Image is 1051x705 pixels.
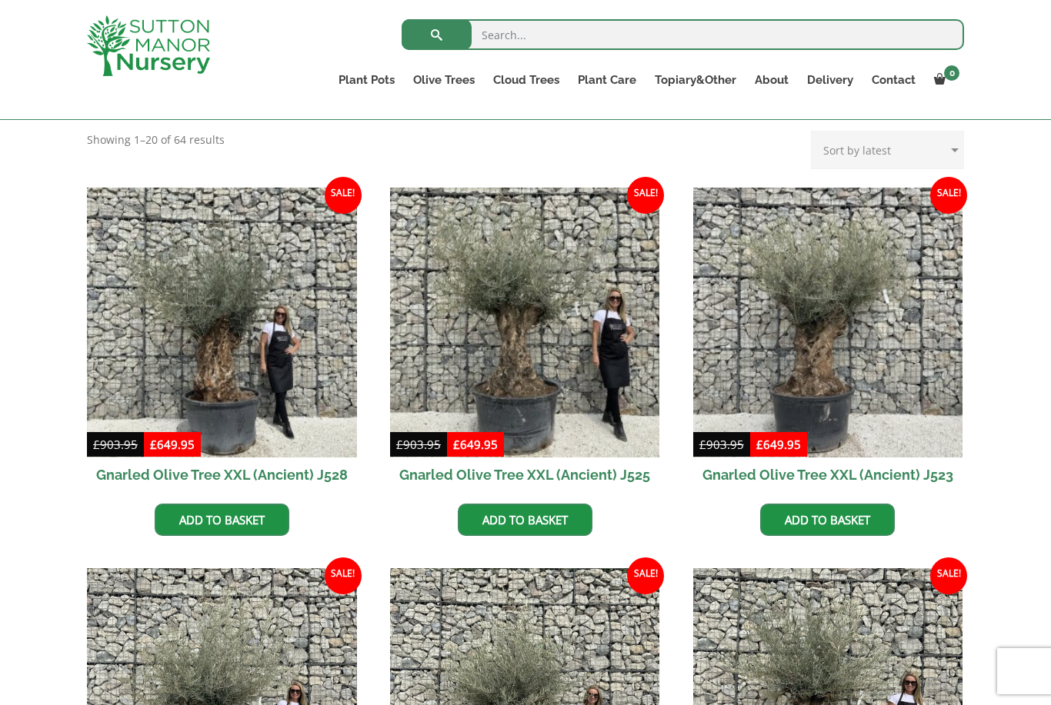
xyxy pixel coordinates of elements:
span: £ [93,437,100,452]
a: 0 [925,69,964,91]
bdi: 649.95 [150,437,195,452]
span: Sale! [627,557,664,594]
span: £ [396,437,403,452]
span: £ [756,437,763,452]
a: Cloud Trees [484,69,569,91]
span: £ [453,437,460,452]
img: logo [87,15,210,76]
p: Showing 1–20 of 64 results [87,131,225,149]
a: About [746,69,798,91]
bdi: 903.95 [93,437,138,452]
a: Sale! Gnarled Olive Tree XXL (Ancient) J523 [693,188,963,492]
bdi: 649.95 [756,437,801,452]
span: 0 [944,65,959,81]
h2: Gnarled Olive Tree XXL (Ancient) J525 [390,457,660,492]
img: Gnarled Olive Tree XXL (Ancient) J528 [87,188,357,457]
a: Plant Pots [329,69,404,91]
span: Sale! [930,557,967,594]
span: Sale! [930,177,967,214]
img: Gnarled Olive Tree XXL (Ancient) J525 [390,188,660,457]
h2: Gnarled Olive Tree XXL (Ancient) J528 [87,457,357,492]
bdi: 903.95 [699,437,744,452]
img: Gnarled Olive Tree XXL (Ancient) J523 [693,188,963,457]
a: Delivery [798,69,862,91]
span: Sale! [325,177,362,214]
h2: Gnarled Olive Tree XXL (Ancient) J523 [693,457,963,492]
span: £ [150,437,157,452]
span: Sale! [627,177,664,214]
a: Sale! Gnarled Olive Tree XXL (Ancient) J528 [87,188,357,492]
a: Topiary&Other [646,69,746,91]
a: Add to basket: “Gnarled Olive Tree XXL (Ancient) J525” [458,504,592,536]
span: Sale! [325,557,362,594]
bdi: 649.95 [453,437,498,452]
span: £ [699,437,706,452]
a: Plant Care [569,69,646,91]
select: Shop order [811,131,964,169]
a: Sale! Gnarled Olive Tree XXL (Ancient) J525 [390,188,660,492]
a: Contact [862,69,925,91]
bdi: 903.95 [396,437,441,452]
input: Search... [402,19,964,50]
a: Add to basket: “Gnarled Olive Tree XXL (Ancient) J523” [760,504,895,536]
a: Add to basket: “Gnarled Olive Tree XXL (Ancient) J528” [155,504,289,536]
a: Olive Trees [404,69,484,91]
